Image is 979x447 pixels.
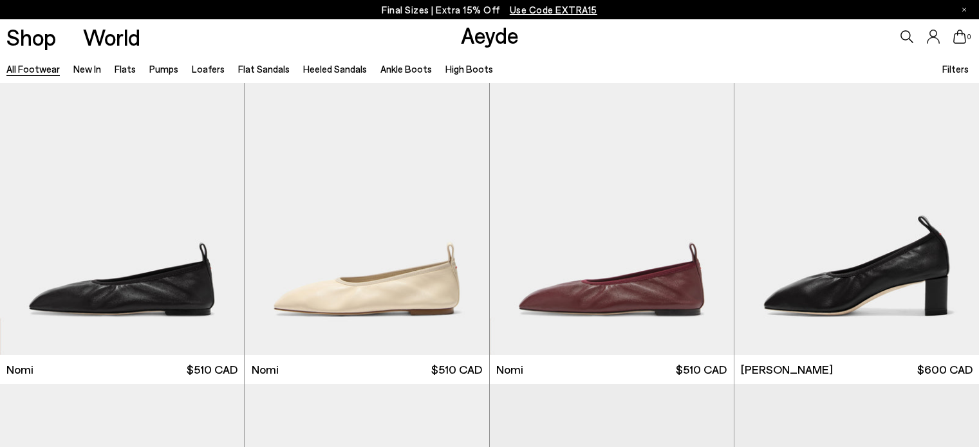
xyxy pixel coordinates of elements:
[6,63,60,75] a: All Footwear
[953,30,966,44] a: 0
[83,26,140,48] a: World
[676,361,727,378] span: $510 CAD
[510,4,597,15] span: Navigate to /collections/ss25-final-sizes
[115,63,136,75] a: Flats
[490,355,734,384] a: Nomi $510 CAD
[303,63,367,75] a: Heeled Sandals
[149,63,178,75] a: Pumps
[382,2,597,18] p: Final Sizes | Extra 15% Off
[490,48,734,355] img: Nomi Ruched Flats
[461,21,519,48] a: Aeyde
[966,33,973,41] span: 0
[252,361,279,378] span: Nomi
[917,361,973,378] span: $600 CAD
[431,361,482,378] span: $510 CAD
[6,26,56,48] a: Shop
[192,63,225,75] a: Loafers
[187,361,238,378] span: $510 CAD
[245,48,489,355] img: Nomi Ruched Flats
[496,361,523,378] span: Nomi
[73,63,101,75] a: New In
[380,63,432,75] a: Ankle Boots
[238,63,290,75] a: Flat Sandals
[734,355,979,384] a: [PERSON_NAME] $600 CAD
[6,361,33,378] span: Nomi
[245,355,489,384] a: Nomi $510 CAD
[942,63,969,75] span: Filters
[445,63,493,75] a: High Boots
[741,361,833,378] span: [PERSON_NAME]
[734,48,979,355] img: Narissa Ruched Pumps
